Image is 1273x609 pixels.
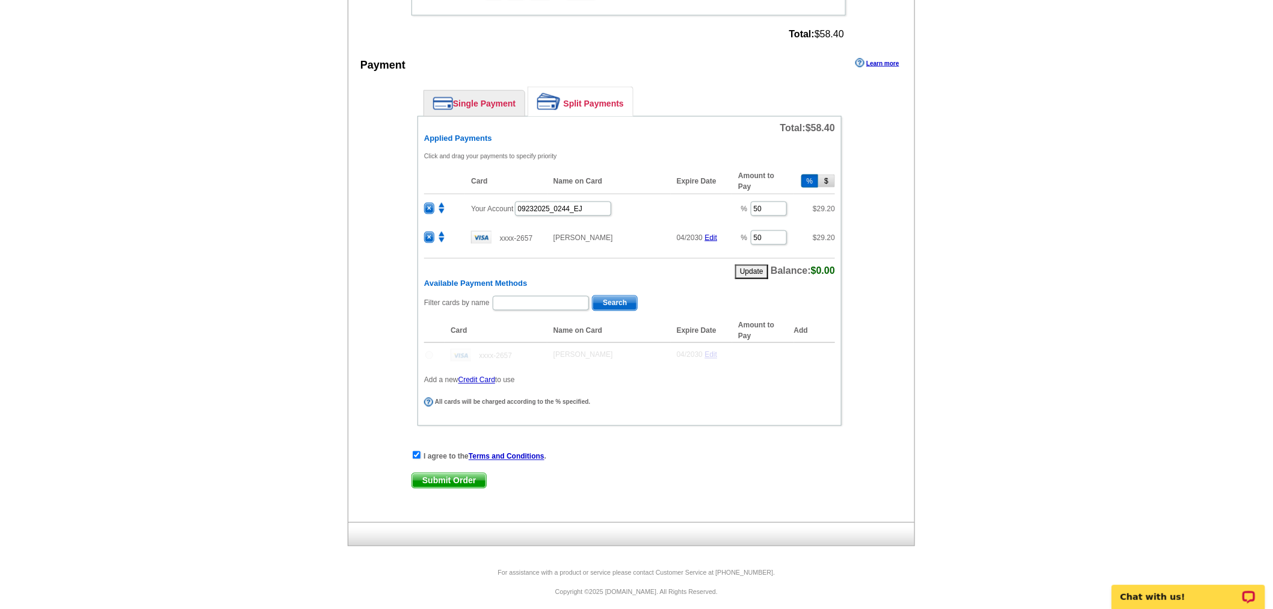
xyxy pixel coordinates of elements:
th: Card [445,320,547,343]
span: xxxx-2657 [479,352,512,360]
span: $0.00 [811,266,835,276]
span: 29.20 [817,233,835,242]
img: move.png [436,203,447,214]
input: PO #: [515,202,611,216]
th: Expire Date [671,320,732,343]
a: Single Payment [424,91,525,116]
img: move.png [436,232,447,243]
span: $58.40 [806,123,835,133]
p: Click and drag your payments to specify priority [424,150,835,161]
h6: Available Payment Methods [424,279,835,289]
span: 29.20 [817,205,835,213]
span: % [741,233,748,242]
img: visa.gif [471,231,492,244]
span: $58.40 [789,29,844,40]
span: [PERSON_NAME] [553,351,613,359]
th: Add [794,320,835,343]
td: Your Account [465,194,732,223]
span: $ [813,233,835,242]
span: [PERSON_NAME] [553,233,613,242]
th: Amount to Pay [732,320,794,343]
button: × [424,232,434,243]
span: Submit Order [412,474,486,488]
span: Balance: [771,266,835,276]
span: Search [593,296,637,311]
a: Credit Card [458,376,495,385]
button: Update [735,265,768,279]
span: 04/2030 [677,233,703,242]
span: $ [813,205,835,213]
strong: I agree to the . [424,453,546,461]
img: single-payment.png [433,97,453,110]
a: Terms and Conditions [469,453,544,461]
a: Edit [705,351,718,359]
a: Edit [705,233,718,242]
a: Learn more [855,58,899,68]
span: xxxx-2657 [500,234,533,243]
th: Amount to Pay [732,168,794,194]
img: visa.gif [451,349,471,362]
a: Split Payments [528,87,633,116]
button: $ [818,175,835,188]
button: × [424,203,434,214]
span: × [425,203,434,214]
label: Filter cards by name [424,298,490,309]
p: Add a new to use [424,375,835,386]
span: 04/2030 [677,351,703,359]
h6: Applied Payments [424,134,835,143]
img: split-payment.png [537,93,561,110]
span: % [741,205,748,213]
span: × [425,232,434,243]
button: % [801,175,819,188]
th: Card [465,168,547,194]
th: Expire Date [671,168,732,194]
div: All cards will be charged according to the % specified. [424,398,832,407]
strong: Total: [789,29,815,39]
th: Name on Card [547,320,671,343]
span: Total: [780,123,835,133]
iframe: LiveChat chat widget [1104,571,1273,609]
button: Search [592,295,638,311]
th: Name on Card [547,168,671,194]
div: Payment [360,57,405,73]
